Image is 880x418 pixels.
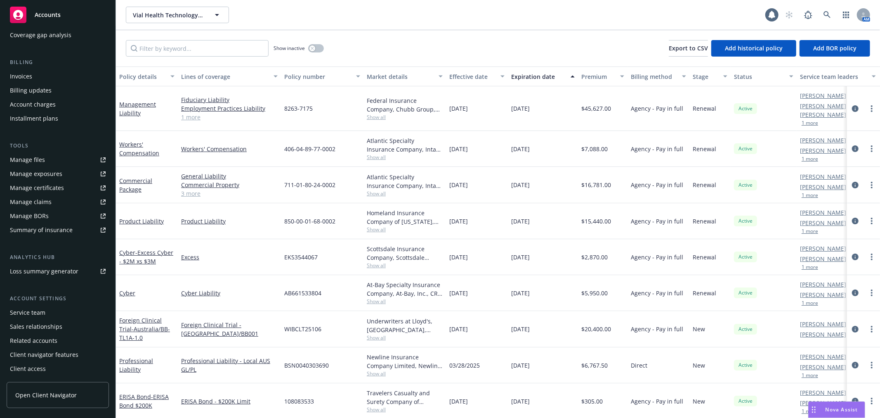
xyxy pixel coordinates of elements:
a: Installment plans [7,112,109,125]
a: circleInformation [850,324,860,334]
span: Accounts [35,12,61,18]
a: Cyber Liability [181,289,278,297]
button: Service team leaders [797,66,879,86]
a: circleInformation [850,104,860,114]
button: Status [731,66,797,86]
div: Manage files [10,153,45,166]
button: 1 more [802,157,818,161]
span: Show all [367,370,443,377]
span: Renewal [693,253,716,261]
div: Service team leaders [800,72,867,81]
span: [DATE] [511,361,530,370]
div: Expiration date [511,72,566,81]
a: 3 more [181,189,278,198]
a: Client access [7,362,109,375]
div: Manage BORs [10,209,49,223]
span: Agency - Pay in full [631,253,683,261]
a: more [867,324,877,334]
span: WIBCLT25106 [284,325,321,333]
a: Foreign Clinical Trial - [GEOGRAPHIC_DATA]/BB001 [181,321,278,338]
a: Report a Bug [800,7,816,23]
span: $305.00 [581,397,603,406]
span: [DATE] [511,145,530,153]
span: [DATE] [511,289,530,297]
a: Sales relationships [7,320,109,333]
a: more [867,360,877,370]
div: Travelers Casualty and Surety Company of America, Travelers Insurance [367,389,443,406]
span: $7,088.00 [581,145,608,153]
span: Agency - Pay in full [631,104,683,113]
a: Commercial Package [119,177,152,193]
a: [PERSON_NAME] [800,146,846,155]
a: Switch app [838,7,854,23]
div: Premium [581,72,615,81]
a: Manage claims [7,195,109,209]
a: Professional Liability - Local AUS GL/PL [181,356,278,374]
span: EKS3544067 [284,253,318,261]
button: Policy number [281,66,363,86]
a: Manage BORs [7,209,109,223]
a: [PERSON_NAME] [800,320,846,328]
a: [PERSON_NAME] [800,208,846,217]
button: Stage [689,66,731,86]
a: Search [819,7,835,23]
a: Manage exposures [7,167,109,180]
a: [PERSON_NAME] [PERSON_NAME] [800,102,864,119]
button: Premium [578,66,628,86]
span: Active [737,217,754,225]
span: [DATE] [449,325,468,333]
button: Add historical policy [711,40,796,57]
div: Lines of coverage [181,72,269,81]
a: Product Liability [181,217,278,226]
a: more [867,252,877,262]
button: 1 more [802,193,818,198]
span: Agency - Pay in full [631,325,683,333]
div: Status [734,72,784,81]
div: Manage claims [10,195,52,209]
a: Accounts [7,3,109,26]
a: Related accounts [7,334,109,347]
span: 406-04-89-77-0002 [284,145,335,153]
a: Commercial Property [181,180,278,189]
div: At-Bay Specialty Insurance Company, At-Bay, Inc., CRC Group [367,280,443,298]
a: ERISA Bond [119,393,169,409]
div: Policy number [284,72,351,81]
span: 8263-7175 [284,104,313,113]
span: [DATE] [511,253,530,261]
a: [PERSON_NAME] [800,330,846,339]
input: Filter by keyword... [126,40,269,57]
button: Policy details [116,66,178,86]
span: $16,781.00 [581,180,611,189]
a: [PERSON_NAME] [800,244,846,253]
div: Newline Insurance Company Limited, Newline Holdings UK Limited ([GEOGRAPHIC_DATA]), Elkington [PE... [367,353,443,370]
button: Effective date [446,66,508,86]
a: 1 more [181,113,278,121]
a: [PERSON_NAME] [800,183,846,191]
span: Show all [367,190,443,197]
span: Add BOR policy [813,44,856,52]
span: Agency - Pay in full [631,217,683,226]
button: Vial Health Technology Inc. [126,7,229,23]
a: Product Liability [119,217,164,225]
a: [PERSON_NAME] [800,280,846,289]
span: Show all [367,114,443,121]
span: Show all [367,226,443,233]
span: [DATE] [449,104,468,113]
span: Agency - Pay in full [631,289,683,297]
span: Active [737,181,754,189]
span: [DATE] [449,289,468,297]
span: $6,767.50 [581,361,608,370]
span: Show all [367,154,443,161]
span: [DATE] [511,217,530,226]
div: Federal Insurance Company, Chubb Group, CRC Group [367,96,443,114]
div: Market details [367,72,434,81]
span: Add historical policy [725,44,783,52]
div: Related accounts [10,334,57,347]
a: circleInformation [850,144,860,154]
div: Manage exposures [10,167,62,180]
span: [DATE] [511,397,530,406]
span: - Excess Cyber - $2M xs $3M [119,249,173,265]
a: Professional Liability [119,357,153,373]
a: [PERSON_NAME] [800,399,846,407]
